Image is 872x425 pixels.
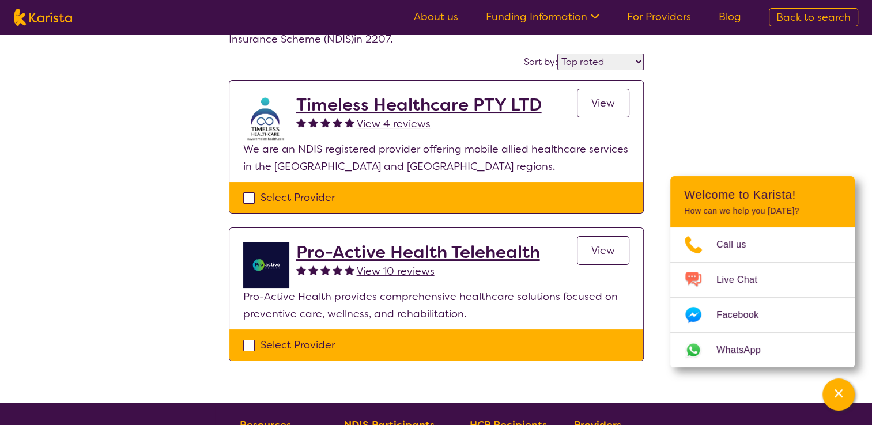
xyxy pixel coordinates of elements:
[670,333,855,367] a: Web link opens in a new tab.
[345,265,354,275] img: fullstar
[243,242,289,288] img: ymlb0re46ukcwlkv50cv.png
[591,96,615,110] span: View
[345,117,354,127] img: fullstar
[716,236,760,253] span: Call us
[333,265,342,275] img: fullstar
[320,265,330,275] img: fullstar
[627,10,691,24] a: For Providers
[524,56,557,68] label: Sort by:
[716,306,772,324] span: Facebook
[716,271,771,289] span: Live Chat
[670,227,855,367] ul: Choose channel
[684,188,841,202] h2: Welcome to Karista!
[670,176,855,367] div: Channel Menu
[719,10,741,24] a: Blog
[243,288,629,322] p: Pro-Active Health provides comprehensive healthcare solutions focused on preventive care, wellnes...
[296,265,306,275] img: fullstar
[776,10,851,24] span: Back to search
[357,117,431,131] span: View 4 reviews
[296,242,540,263] a: Pro-Active Health Telehealth
[243,94,289,141] img: crpuwnkay6cgqnsg7el4.jpg
[769,8,858,26] a: Back to search
[308,117,318,127] img: fullstar
[320,117,330,127] img: fullstar
[684,206,841,216] p: How can we help you [DATE]?
[296,117,306,127] img: fullstar
[357,263,435,280] a: View 10 reviews
[357,115,431,132] a: View 4 reviews
[591,244,615,257] span: View
[296,94,542,115] a: Timeless Healthcare PTY LTD
[486,10,599,24] a: Funding Information
[357,264,435,278] span: View 10 reviews
[243,141,629,175] p: We are an NDIS registered provider offering mobile allied healthcare services in the [GEOGRAPHIC_...
[14,9,72,26] img: Karista logo
[577,89,629,117] a: View
[333,117,342,127] img: fullstar
[822,378,855,411] button: Channel Menu
[308,265,318,275] img: fullstar
[716,341,775,359] span: WhatsApp
[577,236,629,265] a: View
[414,10,458,24] a: About us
